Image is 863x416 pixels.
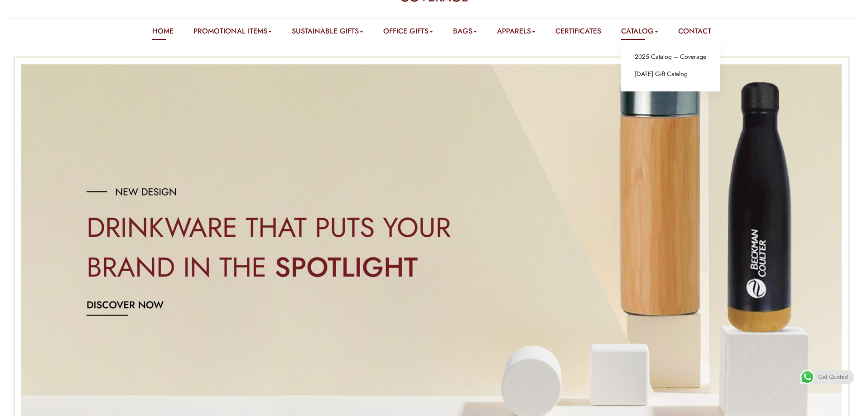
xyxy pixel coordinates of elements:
[621,26,658,40] a: Catalog
[497,26,535,40] a: Apparels
[678,26,711,40] a: Contact
[453,26,477,40] a: Bags
[292,26,363,40] a: Sustainable Gifts
[383,26,433,40] a: Office Gifts
[635,51,706,63] a: 2025 Catalog – Coverage
[818,370,849,384] span: Get Quotes!
[152,26,174,40] a: Home
[635,68,688,80] a: [DATE] Gift Catalog
[193,26,272,40] a: Promotional Items
[555,26,601,40] a: Certificates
